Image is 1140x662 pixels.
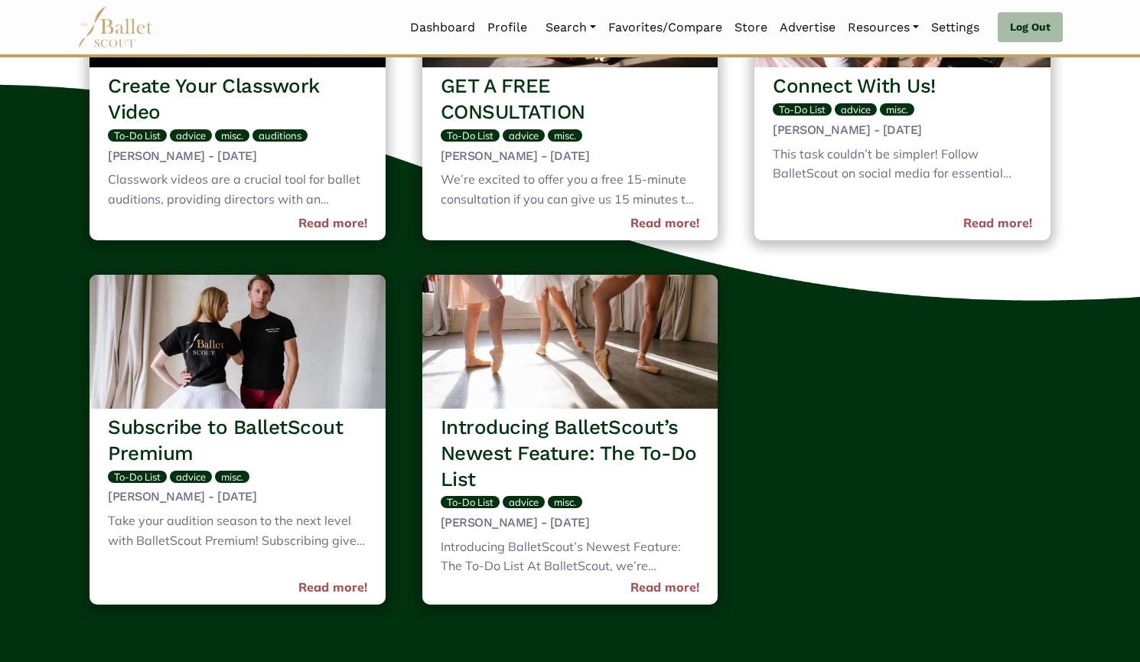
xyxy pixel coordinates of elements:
[441,515,700,531] h5: [PERSON_NAME] - [DATE]
[630,214,699,233] a: Read more!
[630,578,699,598] a: Read more!
[602,11,728,44] a: Favorites/Compare
[298,578,367,598] a: Read more!
[176,471,206,483] span: advice
[509,129,539,142] span: advice
[773,122,1032,139] h5: [PERSON_NAME] - [DATE]
[886,103,908,116] span: misc.
[108,73,367,126] h3: Create Your Classwork Video
[108,148,367,165] h5: [PERSON_NAME] - [DATE]
[108,511,367,553] div: Take your audition season to the next level with BalletScout Premium! Subscribing gives you acces...
[108,415,367,467] h3: Subscribe to BalletScout Premium
[539,11,602,44] a: Search
[441,170,700,212] div: We’re excited to offer you a free 15-minute consultation if you can give us 15 minutes to discuss...
[774,11,842,44] a: Advertise
[773,145,1032,187] div: This task couldn’t be simpler! Follow BalletScout on social media for essential updates, educatio...
[447,129,493,142] span: To-Do List
[963,214,1032,233] a: Read more!
[259,129,301,142] span: auditions
[925,11,985,44] a: Settings
[481,11,533,44] a: Profile
[108,489,367,505] h5: [PERSON_NAME] - [DATE]
[509,496,539,508] span: advice
[841,103,871,116] span: advice
[842,11,925,44] a: Resources
[554,496,576,508] span: misc.
[773,73,1032,99] h3: Connect With Us!
[441,415,700,492] h3: Introducing BalletScout’s Newest Feature: The To-Do List
[221,129,243,142] span: misc.
[108,170,367,212] div: Classwork videos are a crucial tool for ballet auditions, providing directors with an overview of...
[176,129,206,142] span: advice
[404,11,481,44] a: Dashboard
[779,103,826,116] span: To-Do List
[114,129,161,142] span: To-Do List
[441,73,700,126] h3: GET A FREE CONSULTATION
[554,129,576,142] span: misc.
[90,275,386,409] img: header_image.img
[221,471,243,483] span: misc.
[441,148,700,165] h5: [PERSON_NAME] - [DATE]
[447,496,493,508] span: To-Do List
[441,537,700,579] div: Introducing BalletScout’s Newest Feature: The To-Do List At BalletScout, we’re constantly looking...
[422,275,718,409] img: header_image.img
[728,11,774,44] a: Store
[114,471,161,483] span: To-Do List
[298,214,367,233] a: Read more!
[998,12,1063,43] a: Log Out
